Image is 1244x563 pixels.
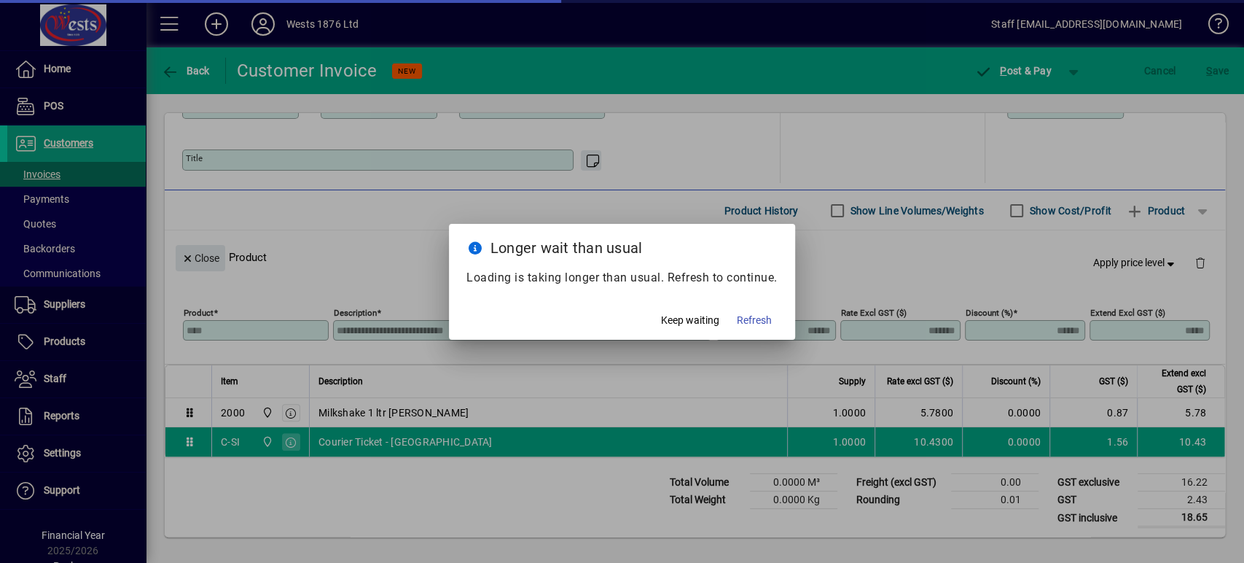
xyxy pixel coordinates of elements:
span: Refresh [737,313,772,328]
button: Keep waiting [655,308,725,334]
span: Keep waiting [661,313,719,328]
p: Loading is taking longer than usual. Refresh to continue. [466,269,778,287]
span: Longer wait than usual [490,239,643,257]
button: Refresh [731,308,778,334]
